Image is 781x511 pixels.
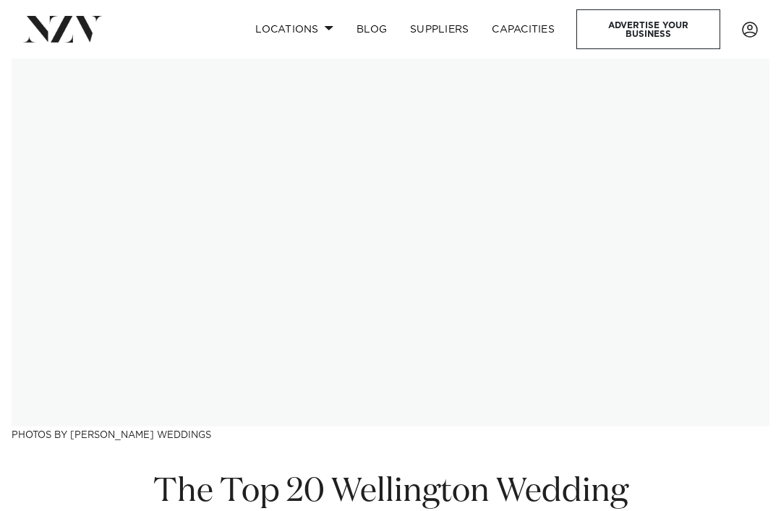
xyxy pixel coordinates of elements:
[398,14,480,45] a: SUPPLIERS
[23,16,102,42] img: nzv-logo.png
[12,426,769,442] h3: Photos by [PERSON_NAME] Weddings
[345,14,398,45] a: BLOG
[480,14,566,45] a: Capacities
[244,14,345,45] a: Locations
[576,9,720,49] a: Advertise your business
